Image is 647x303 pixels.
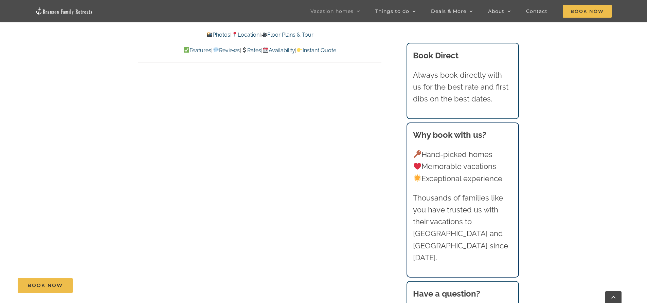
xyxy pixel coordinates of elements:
[35,7,93,15] img: Branson Family Retreats Logo
[488,9,504,14] span: About
[263,47,295,54] a: Availability
[241,47,247,53] img: 💲
[563,5,612,18] span: Book Now
[297,47,302,53] img: 👉
[431,9,466,14] span: Deals & More
[413,129,512,141] h3: Why book with us?
[296,47,336,54] a: Instant Quote
[413,149,512,185] p: Hand-picked homes Memorable vacations Exceptional experience
[18,278,73,293] a: Book Now
[526,9,547,14] span: Contact
[413,50,512,62] h3: Book Direct
[414,174,421,182] img: 🌟
[213,47,219,53] img: 💬
[28,283,63,288] span: Book Now
[310,9,354,14] span: Vacation homes
[241,47,261,54] a: Rates
[414,163,421,170] img: ❤️
[263,47,268,53] img: 📆
[413,69,512,105] p: Always book directly with us for the best rate and first dibs on the best dates.
[413,288,512,300] h3: Have a question?
[184,47,189,53] img: ✅
[213,47,239,54] a: Reviews
[414,150,421,158] img: 🔑
[375,9,409,14] span: Things to do
[138,46,381,55] p: | | | |
[413,192,512,264] p: Thousands of families like you have trusted us with their vacations to [GEOGRAPHIC_DATA] and [GEO...
[183,47,211,54] a: Features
